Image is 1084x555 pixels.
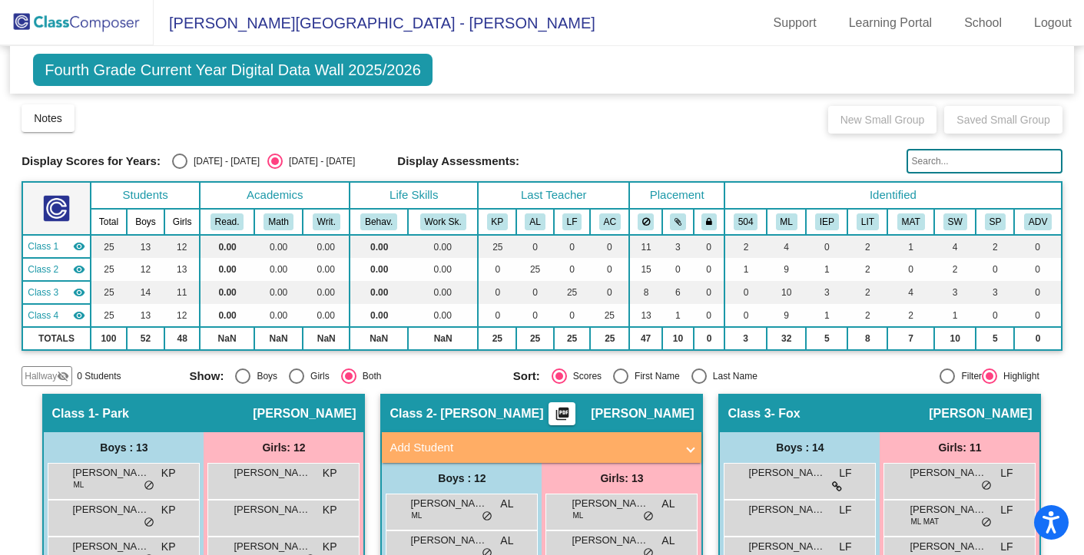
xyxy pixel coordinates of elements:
[211,213,244,230] button: Read.
[542,463,701,494] div: Girls: 13
[806,327,847,350] td: 5
[22,327,91,350] td: TOTALS
[283,154,355,168] div: [DATE] - [DATE]
[25,369,57,383] span: Hallway
[907,149,1062,173] input: Search...
[164,209,200,235] th: Girls
[408,327,478,350] td: NaN
[516,327,553,350] td: 25
[806,281,847,304] td: 3
[390,406,433,421] span: Class 2
[554,258,591,281] td: 0
[694,235,724,258] td: 0
[724,327,767,350] td: 3
[189,368,501,384] mat-radio-group: Select an option
[164,327,200,350] td: 48
[554,304,591,327] td: 0
[200,182,350,209] th: Academics
[420,213,466,230] button: Work Sk.
[628,369,680,383] div: First Name
[410,533,487,548] span: [PERSON_NAME]
[1014,304,1061,327] td: 0
[590,209,629,235] th: Annalise Caudill
[73,240,85,253] mat-icon: visibility
[694,304,724,327] td: 0
[303,235,350,258] td: 0.00
[264,213,293,230] button: Math
[1000,502,1013,518] span: LF
[806,209,847,235] th: Individualized Education Plan
[662,304,694,327] td: 1
[734,213,758,230] button: 504
[981,480,992,492] span: do_not_disturb_alt
[382,432,701,463] mat-expansion-panel-header: Add Student
[187,154,260,168] div: [DATE] - [DATE]
[694,327,724,350] td: 0
[934,304,976,327] td: 1
[887,235,934,258] td: 1
[91,235,127,258] td: 25
[478,182,629,209] th: Last Teacher
[934,235,976,258] td: 4
[189,369,224,383] span: Show:
[408,235,478,258] td: 0.00
[234,465,310,481] span: [PERSON_NAME]
[250,369,277,383] div: Boys
[572,510,583,521] span: ML
[127,304,164,327] td: 13
[590,235,629,258] td: 0
[880,432,1039,463] div: Girls: 11
[572,496,648,511] span: [PERSON_NAME]
[478,235,516,258] td: 25
[350,182,478,209] th: Life Skills
[985,213,1006,230] button: SP
[887,258,934,281] td: 0
[77,369,121,383] span: 0 Students
[127,235,164,258] td: 13
[629,209,662,235] th: Keep away students
[1024,213,1052,230] button: ADV
[847,304,887,327] td: 2
[590,327,629,350] td: 25
[28,240,58,253] span: Class 1
[694,281,724,304] td: 0
[525,213,545,230] button: AL
[410,496,487,511] span: [PERSON_NAME]
[127,281,164,304] td: 14
[350,235,408,258] td: 0.00
[144,480,154,492] span: do_not_disturb_alt
[661,496,675,512] span: AL
[91,182,201,209] th: Students
[910,539,986,554] span: [PERSON_NAME]
[478,304,516,327] td: 0
[934,281,976,304] td: 3
[254,304,303,327] td: 0.00
[1022,11,1084,35] a: Logout
[934,209,976,235] th: Social Work RtI
[313,213,340,230] button: Writ.
[767,209,806,235] th: English Language Learner
[72,502,149,517] span: [PERSON_NAME]
[478,281,516,304] td: 0
[516,304,553,327] td: 0
[34,112,62,124] span: Notes
[929,406,1032,421] span: [PERSON_NAME]
[724,304,767,327] td: 0
[164,304,200,327] td: 12
[127,258,164,281] td: 12
[761,11,829,35] a: Support
[887,304,934,327] td: 2
[164,235,200,258] td: 12
[516,281,553,304] td: 0
[22,154,161,168] span: Display Scores for Years:
[144,517,154,529] span: do_not_disturb_alt
[748,502,825,517] span: [PERSON_NAME]
[839,539,851,555] span: LF
[482,510,492,523] span: do_not_disturb_alt
[629,281,662,304] td: 8
[707,369,757,383] div: Last Name
[806,235,847,258] td: 0
[22,235,91,258] td: Kelly Park - Park
[254,327,303,350] td: NaN
[234,539,310,554] span: [PERSON_NAME]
